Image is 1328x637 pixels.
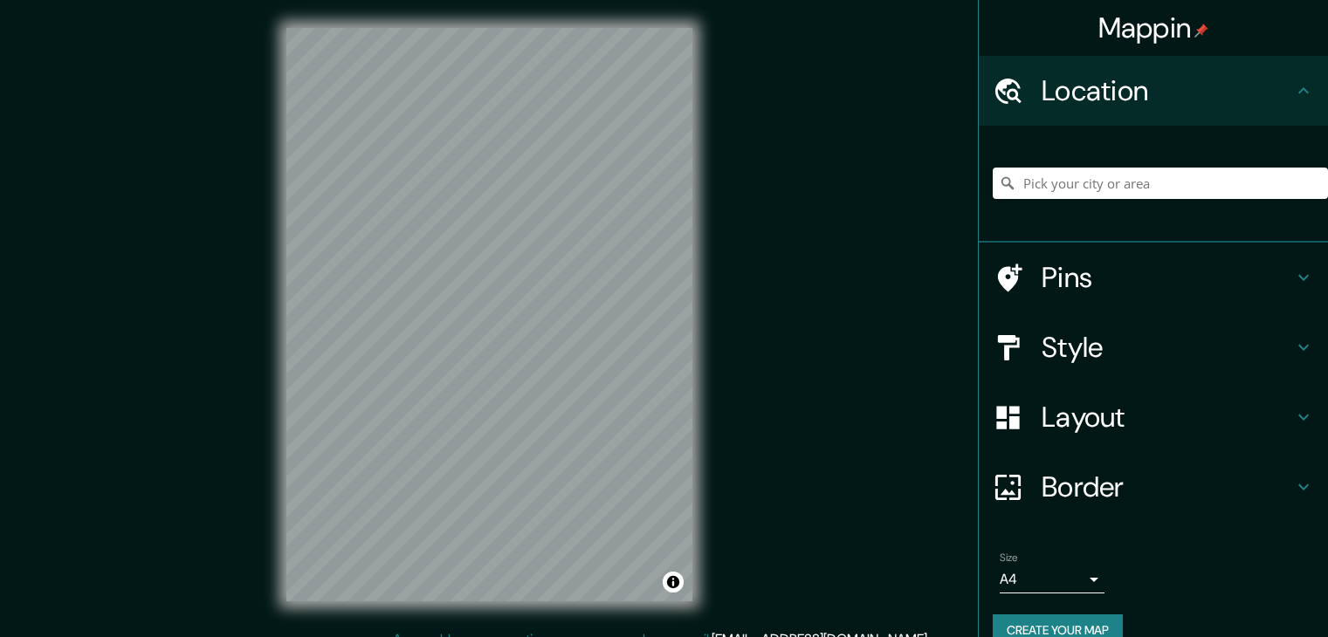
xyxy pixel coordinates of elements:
div: Border [979,452,1328,522]
div: Style [979,312,1328,382]
img: pin-icon.png [1194,24,1208,38]
iframe: Help widget launcher [1173,569,1309,618]
div: A4 [1000,565,1104,593]
h4: Location [1042,73,1293,108]
h4: Pins [1042,260,1293,295]
div: Layout [979,382,1328,452]
h4: Style [1042,330,1293,365]
h4: Mappin [1098,10,1209,45]
div: Location [979,56,1328,126]
h4: Border [1042,469,1293,504]
button: Toggle attribution [663,572,684,592]
canvas: Map [286,28,692,601]
div: Pins [979,243,1328,312]
label: Size [1000,551,1018,565]
input: Pick your city or area [993,168,1328,199]
h4: Layout [1042,400,1293,435]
